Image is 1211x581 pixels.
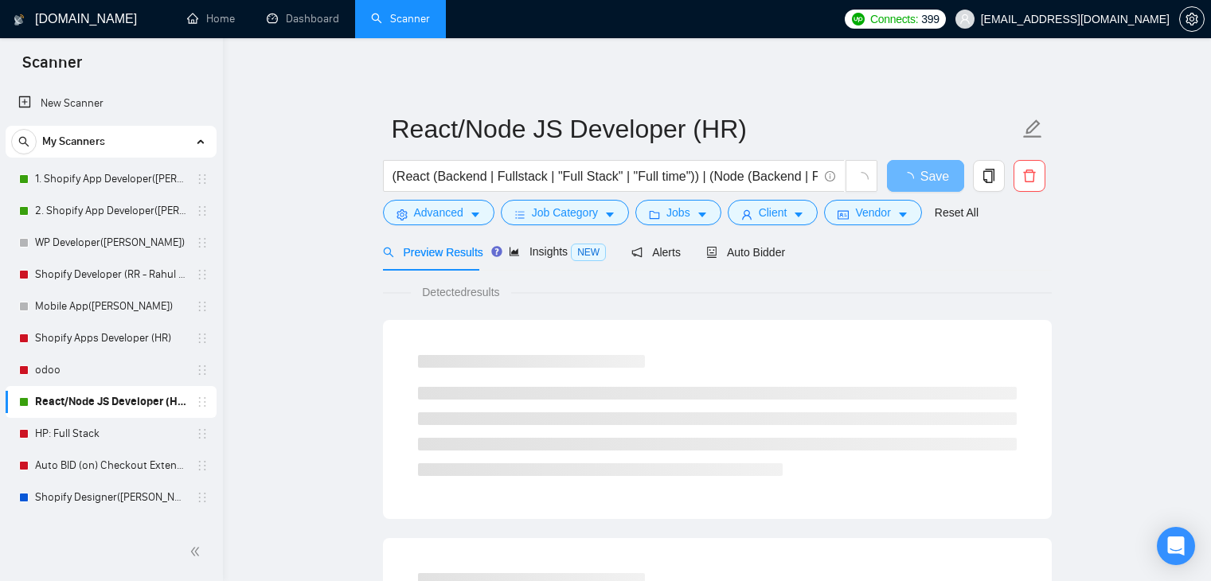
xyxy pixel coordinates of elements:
[383,246,483,259] span: Preview Results
[838,209,849,220] span: idcard
[825,171,835,181] span: info-circle
[187,12,235,25] a: homeHome
[12,136,36,147] span: search
[393,166,818,186] input: Search Freelance Jobs...
[196,332,209,345] span: holder
[631,247,643,258] span: notification
[35,227,186,259] a: WP Developer([PERSON_NAME])
[470,209,481,220] span: caret-down
[18,88,204,119] a: New Scanner
[383,247,394,258] span: search
[10,51,95,84] span: Scanner
[42,126,105,158] span: My Scanners
[854,172,869,186] span: loading
[514,209,525,220] span: bars
[706,247,717,258] span: robot
[852,13,865,25] img: upwork-logo.png
[196,205,209,217] span: holder
[392,109,1019,149] input: Scanner name...
[196,236,209,249] span: holder
[855,204,890,221] span: Vendor
[189,544,205,560] span: double-left
[1014,160,1045,192] button: delete
[414,204,463,221] span: Advanced
[631,246,681,259] span: Alerts
[666,204,690,221] span: Jobs
[532,204,598,221] span: Job Category
[509,245,606,258] span: Insights
[1179,13,1205,25] a: setting
[35,386,186,418] a: React/Node JS Developer (HR)
[196,173,209,185] span: holder
[35,290,186,322] a: Mobile App([PERSON_NAME])
[887,160,964,192] button: Save
[397,209,408,220] span: setting
[196,268,209,281] span: holder
[6,88,217,119] li: New Scanner
[35,322,186,354] a: Shopify Apps Developer (HR)
[824,200,921,225] button: idcardVendorcaret-down
[973,160,1005,192] button: copy
[1157,527,1195,565] div: Open Intercom Messenger
[196,459,209,472] span: holder
[196,300,209,313] span: holder
[196,396,209,408] span: holder
[1014,169,1045,183] span: delete
[35,482,186,513] a: Shopify Designer([PERSON_NAME])
[490,244,504,259] div: Tooltip anchor
[1179,6,1205,32] button: setting
[571,244,606,261] span: NEW
[649,209,660,220] span: folder
[1022,119,1043,139] span: edit
[35,354,186,386] a: odoo
[697,209,708,220] span: caret-down
[897,209,908,220] span: caret-down
[920,166,949,186] span: Save
[11,129,37,154] button: search
[921,10,939,28] span: 399
[793,209,804,220] span: caret-down
[974,169,1004,183] span: copy
[35,513,186,545] a: Custom Shopify Development (RR - Radhika R)
[371,12,430,25] a: searchScanner
[501,200,629,225] button: barsJob Categorycaret-down
[411,283,510,301] span: Detected results
[959,14,971,25] span: user
[604,209,615,220] span: caret-down
[728,200,818,225] button: userClientcaret-down
[901,172,920,185] span: loading
[196,427,209,440] span: holder
[935,204,979,221] a: Reset All
[14,7,25,33] img: logo
[35,259,186,290] a: Shopify Developer (RR - Rahul R)
[383,200,494,225] button: settingAdvancedcaret-down
[706,246,785,259] span: Auto Bidder
[870,10,918,28] span: Connects:
[509,246,520,257] span: area-chart
[196,364,209,376] span: holder
[35,195,186,227] a: 2. Shopify App Developer([PERSON_NAME])
[1180,13,1204,25] span: setting
[741,209,752,220] span: user
[196,491,209,504] span: holder
[35,163,186,195] a: 1. Shopify App Developer([PERSON_NAME])
[35,450,186,482] a: Auto BID (on) Checkout Extension Shopify - RR
[759,204,787,221] span: Client
[635,200,721,225] button: folderJobscaret-down
[35,418,186,450] a: HP: Full Stack
[267,12,339,25] a: dashboardDashboard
